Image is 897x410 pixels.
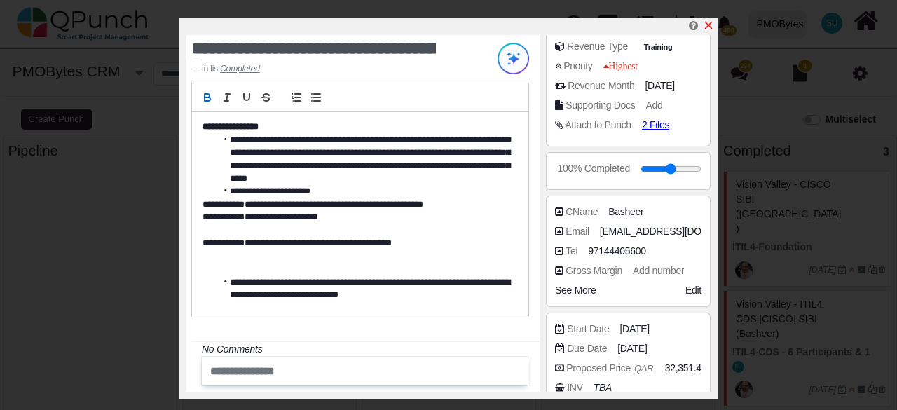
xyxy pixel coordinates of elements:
div: 100% Completed [558,161,630,176]
div: Attach to Punch [565,118,631,132]
div: Email [566,224,589,239]
div: Revenue Month [568,78,634,93]
img: Try writing with AI [498,43,529,74]
a: x [703,20,714,32]
footer: in list [191,62,470,75]
svg: x [703,20,714,31]
span: Basheer [608,205,643,219]
div: Gross Margin [566,264,622,278]
i: Edit Punch [689,20,698,31]
span: Training [641,41,675,53]
div: Priority [563,59,592,74]
div: Revenue Type [567,39,628,54]
i: TBA [594,382,612,393]
div: CName [566,205,598,219]
span: Edit [685,285,701,296]
div: Supporting Docs [566,98,635,113]
div: Due Date [567,341,607,356]
div: Proposed Price [566,361,657,376]
span: Add [646,100,663,111]
i: No Comments [202,343,262,355]
span: Add number [633,265,684,276]
span: Basheer@visionvalley.net [600,224,760,239]
u: Completed [220,64,260,74]
span: Highest [603,61,638,71]
div: Start Date [567,322,609,336]
span: [DATE] [617,341,647,356]
span: 97144405600 [588,244,646,259]
span: April 2024 [645,80,674,91]
span: 2 Files [642,119,669,130]
cite: Source Title [220,64,260,74]
i: QAR [631,360,657,377]
span: [DATE] [619,322,649,336]
div: INV [567,381,583,395]
div: Tel [566,244,577,259]
span: See More [555,285,596,296]
span: 32,351.49 [665,361,707,376]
